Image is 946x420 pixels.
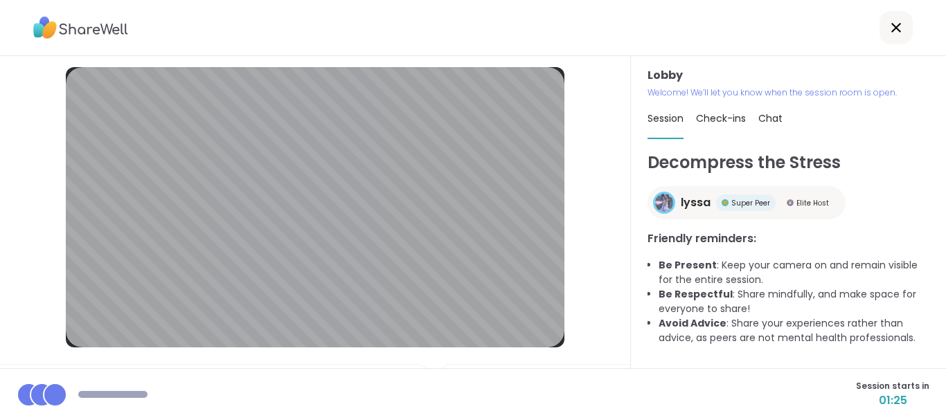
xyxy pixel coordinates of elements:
[681,194,711,211] span: lyssa
[648,230,929,247] h3: Friendly reminders:
[722,199,729,206] img: Super Peer
[659,258,717,272] b: Be Present
[464,365,467,392] span: |
[856,380,929,392] span: Session starts in
[659,258,929,287] li: : Keep your camera on and remain visible for the entire session.
[731,198,770,208] span: Super Peer
[16,365,19,392] span: |
[33,12,128,44] img: ShareWell Logo
[659,316,929,345] li: : Share your experiences rather than advice, as peers are not mental health professionals.
[648,111,684,125] span: Session
[648,67,929,84] h3: Lobby
[796,198,829,208] span: Elite Host
[659,287,733,301] b: Be Respectful
[758,111,783,125] span: Chat
[659,287,929,316] li: : Share mindfully, and make space for everyone to share!
[696,111,746,125] span: Check-ins
[659,316,726,330] b: Avoid Advice
[446,365,458,392] img: Camera
[648,86,929,99] p: Welcome! We’ll let you know when the session room is open.
[648,150,929,175] h1: Decompress the Stress
[655,194,673,212] img: lyssa
[856,392,929,409] span: 01:25
[787,199,794,206] img: Elite Host
[648,186,846,219] a: lyssalyssaSuper PeerSuper PeerElite HostElite Host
